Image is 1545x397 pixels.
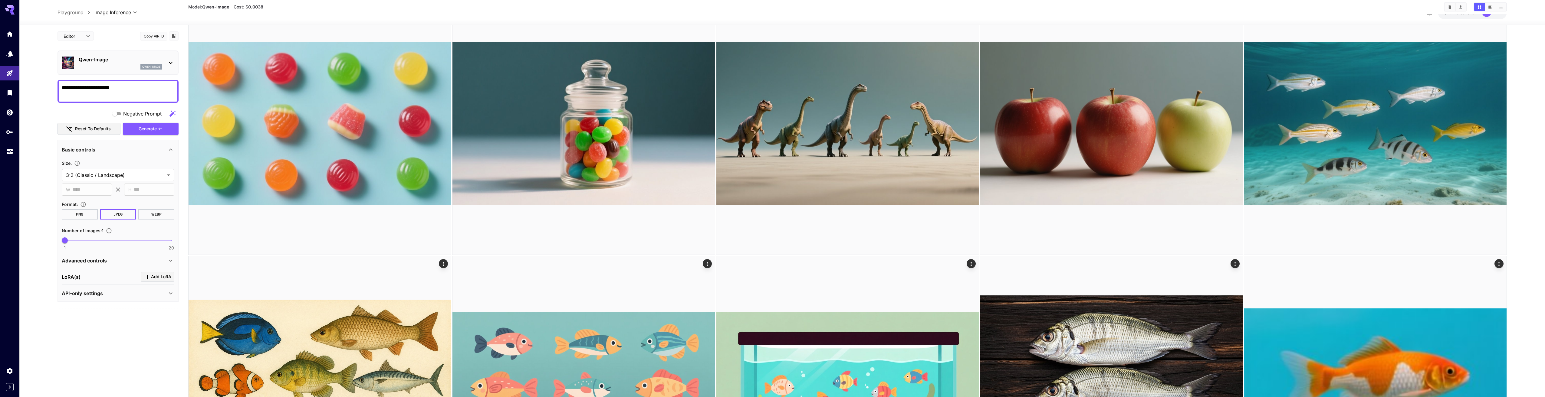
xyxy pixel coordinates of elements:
[62,290,103,297] p: API-only settings
[6,128,13,136] div: API Keys
[1455,3,1466,11] button: Download All
[142,65,160,69] p: qwen_image
[58,9,94,16] nav: breadcrumb
[1494,259,1504,268] div: Actions
[6,367,13,375] div: Settings
[6,30,13,38] div: Home
[62,253,174,268] div: Advanced controls
[1444,2,1467,11] div: Clear AllDownload All
[248,4,263,9] b: 0.0038
[66,186,70,193] span: W
[1485,3,1496,11] button: Show media in video view
[58,9,84,16] a: Playground
[64,33,82,39] span: Editor
[62,54,174,72] div: Qwen-Imageqwen_image
[62,209,98,220] button: PNG
[1496,3,1506,11] button: Show media in list view
[188,4,229,9] span: Model:
[141,272,174,282] button: Click to add LoRA
[231,3,232,11] p: ·
[138,209,174,220] button: WEBP
[1474,3,1485,11] button: Show media in grid view
[967,259,976,268] div: Actions
[62,161,72,166] span: Size :
[202,4,229,9] b: Qwen-Image
[128,186,131,193] span: H
[64,245,66,251] span: 1
[171,32,176,40] button: Add to library
[703,259,712,268] div: Actions
[169,245,174,251] span: 20
[6,70,13,77] div: Playground
[140,32,167,41] button: Copy AIR ID
[6,383,14,391] button: Expand sidebar
[62,286,174,301] div: API-only settings
[104,228,114,234] button: Specify how many images to generate in a single request. Each image generation will be charged se...
[62,146,95,153] p: Basic controls
[1456,10,1477,15] span: credits left
[62,228,104,233] span: Number of images : 1
[72,160,83,166] button: Adjust the dimensions of the generated image by specifying its width and height in pixels, or sel...
[123,110,162,117] span: Negative Prompt
[151,273,171,281] span: Add LoRA
[1445,3,1455,11] button: Clear All
[139,125,157,133] span: Generate
[6,109,13,116] div: Wallet
[62,202,78,207] span: Format :
[62,142,174,157] div: Basic controls
[94,9,131,16] span: Image Inference
[6,89,13,96] div: Library
[62,257,107,264] p: Advanced controls
[1474,2,1507,11] div: Show media in grid viewShow media in video viewShow media in list view
[1444,10,1456,15] span: $1.57
[66,171,165,179] span: 3:2 (Classic / Landscape)
[58,123,120,135] button: Reset to defaults
[79,56,162,63] p: Qwen-Image
[234,4,263,9] span: Cost: $
[100,209,136,220] button: JPEG
[6,50,13,57] div: Models
[123,123,179,135] button: Generate
[62,273,81,281] p: LoRA(s)
[1231,259,1240,268] div: Actions
[439,259,448,268] div: Actions
[6,148,13,155] div: Usage
[78,201,89,207] button: Choose the file format for the output image.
